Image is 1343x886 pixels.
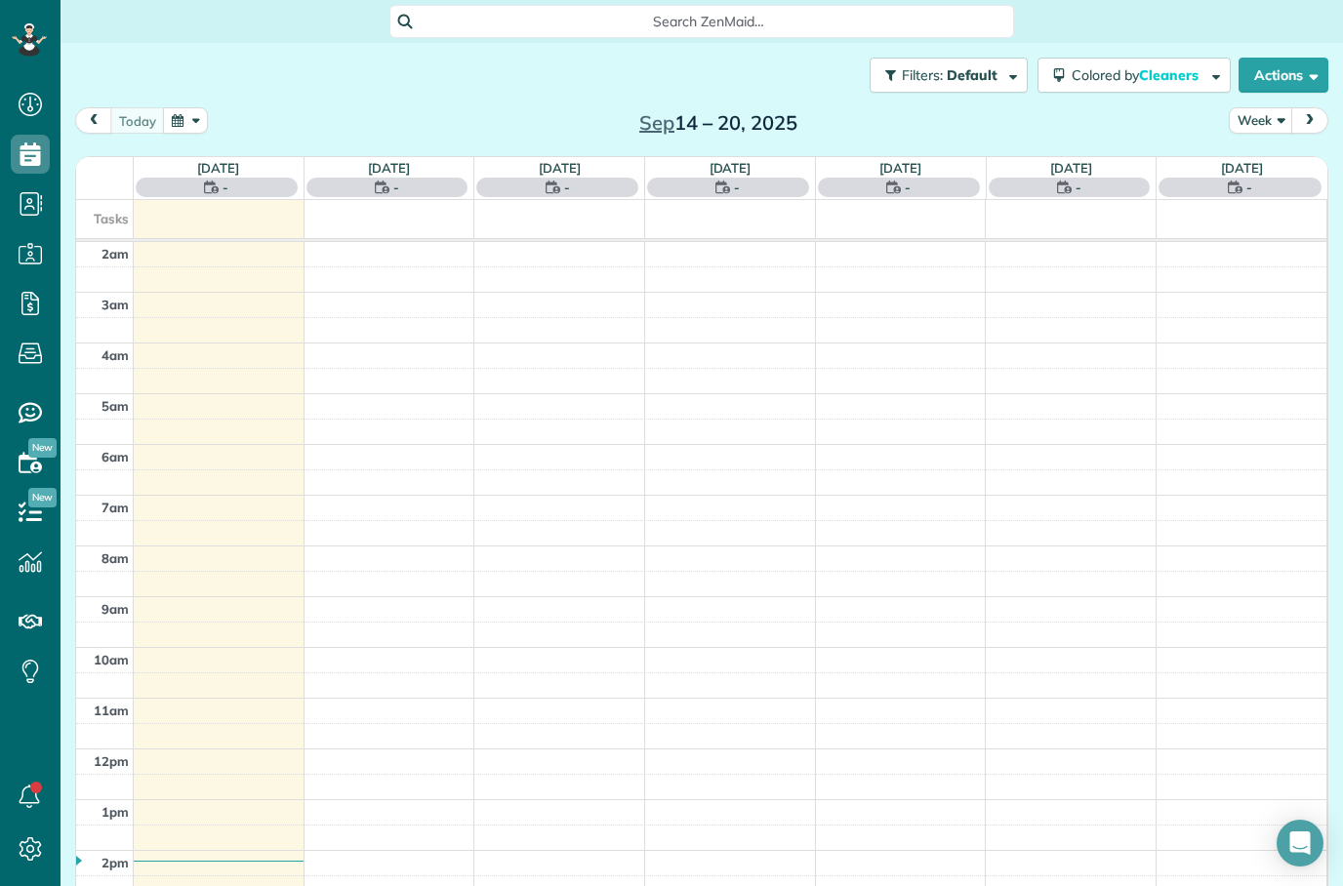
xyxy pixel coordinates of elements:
[1239,58,1328,93] button: Actions
[94,753,129,769] span: 12pm
[1277,820,1323,866] div: Open Intercom Messenger
[110,107,165,134] button: today
[102,500,129,515] span: 7am
[947,66,998,84] span: Default
[102,246,129,262] span: 2am
[102,550,129,566] span: 8am
[905,178,911,197] span: -
[102,449,129,464] span: 6am
[596,112,840,134] h2: 14 – 20, 2025
[1291,107,1328,134] button: next
[94,652,129,667] span: 10am
[870,58,1028,93] button: Filters: Default
[223,178,228,197] span: -
[1076,178,1081,197] span: -
[1038,58,1231,93] button: Colored byCleaners
[28,438,57,458] span: New
[1229,107,1293,134] button: Week
[1139,66,1201,84] span: Cleaners
[102,804,129,820] span: 1pm
[94,703,129,718] span: 11am
[734,178,740,197] span: -
[1072,66,1205,84] span: Colored by
[393,178,399,197] span: -
[197,160,239,176] a: [DATE]
[1050,160,1092,176] a: [DATE]
[368,160,410,176] a: [DATE]
[102,347,129,363] span: 4am
[902,66,943,84] span: Filters:
[710,160,752,176] a: [DATE]
[102,855,129,870] span: 2pm
[102,398,129,414] span: 5am
[102,601,129,617] span: 9am
[564,178,570,197] span: -
[879,160,921,176] a: [DATE]
[94,211,129,226] span: Tasks
[539,160,581,176] a: [DATE]
[1246,178,1252,197] span: -
[28,488,57,507] span: New
[860,58,1028,93] a: Filters: Default
[639,110,674,135] span: Sep
[1221,160,1263,176] a: [DATE]
[75,107,112,134] button: prev
[102,297,129,312] span: 3am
